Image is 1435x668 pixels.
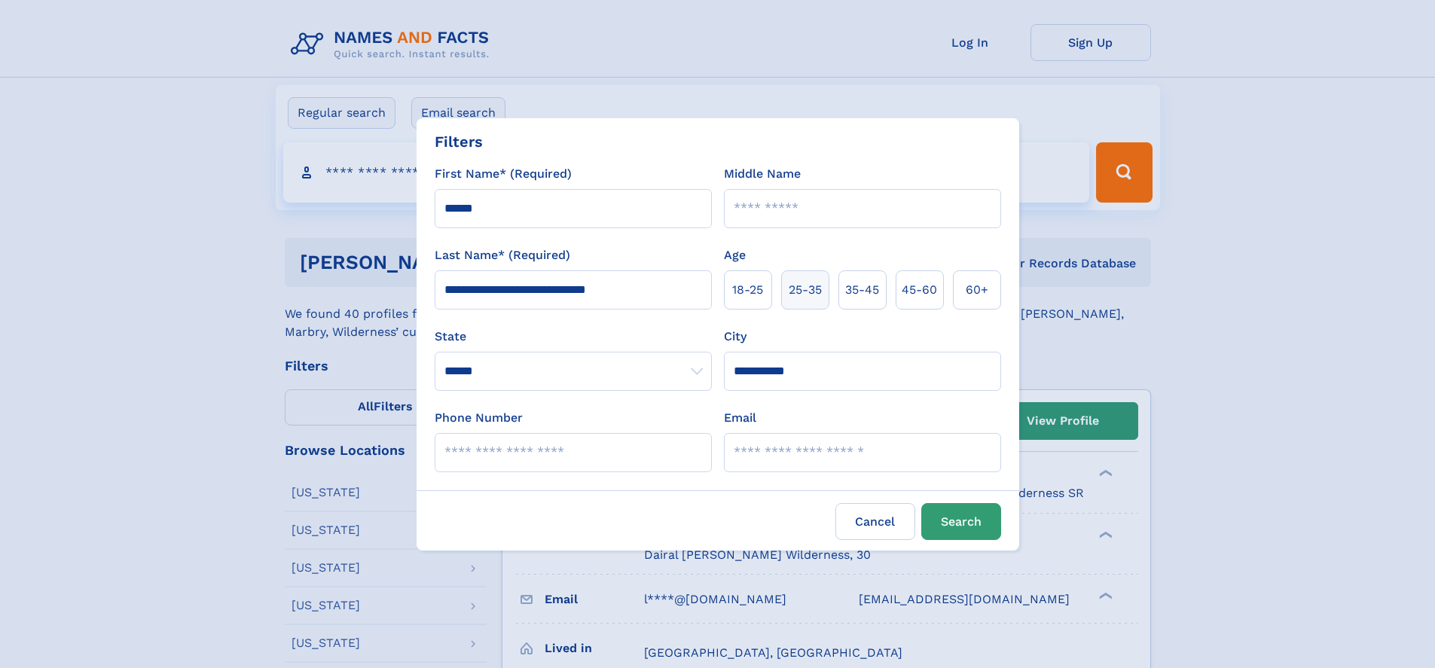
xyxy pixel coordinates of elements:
[789,281,822,299] span: 25‑35
[435,165,572,183] label: First Name* (Required)
[435,328,712,346] label: State
[902,281,937,299] span: 45‑60
[966,281,988,299] span: 60+
[921,503,1001,540] button: Search
[724,328,747,346] label: City
[724,246,746,264] label: Age
[435,130,483,153] div: Filters
[435,246,570,264] label: Last Name* (Required)
[724,409,756,427] label: Email
[835,503,915,540] label: Cancel
[724,165,801,183] label: Middle Name
[435,409,523,427] label: Phone Number
[732,281,763,299] span: 18‑25
[845,281,879,299] span: 35‑45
